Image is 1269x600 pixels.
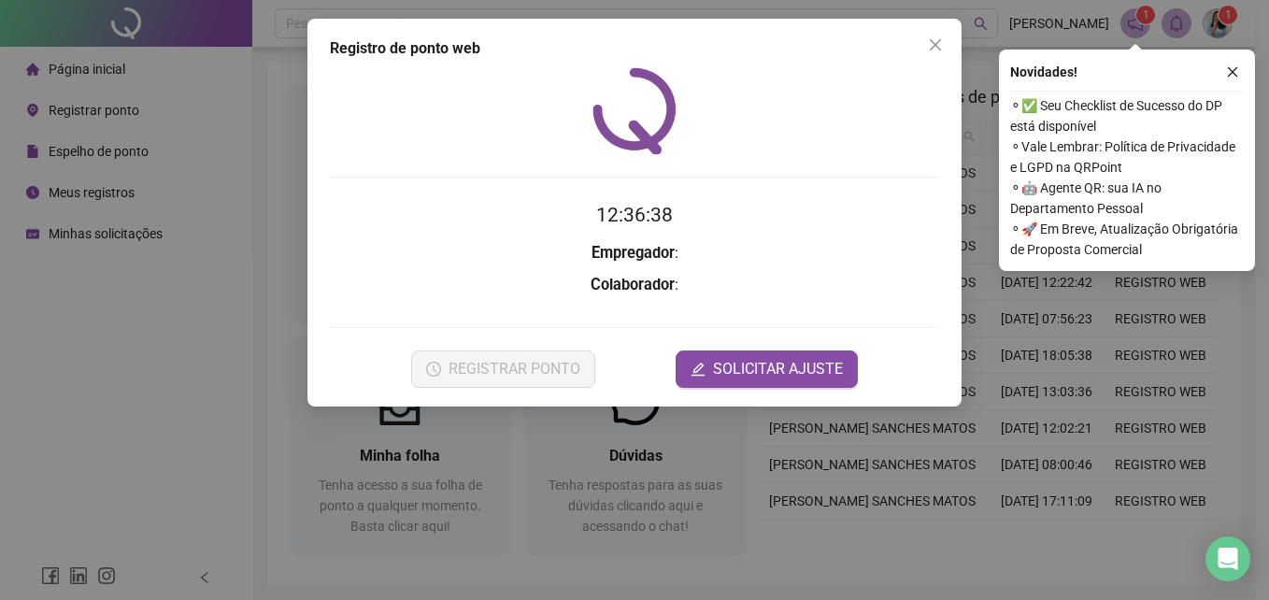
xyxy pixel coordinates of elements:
[920,30,950,60] button: Close
[1010,219,1244,260] span: ⚬ 🚀 Em Breve, Atualização Obrigatória de Proposta Comercial
[330,273,939,297] h3: :
[691,362,706,377] span: edit
[330,37,939,60] div: Registro de ponto web
[596,204,673,226] time: 12:36:38
[928,37,943,52] span: close
[676,350,858,388] button: editSOLICITAR AJUSTE
[591,276,675,293] strong: Colaborador
[411,350,595,388] button: REGISTRAR PONTO
[1010,62,1077,82] span: Novidades !
[592,244,675,262] strong: Empregador
[330,241,939,265] h3: :
[713,358,843,380] span: SOLICITAR AJUSTE
[1205,536,1250,581] div: Open Intercom Messenger
[1226,65,1239,79] span: close
[592,67,677,154] img: QRPoint
[1010,136,1244,178] span: ⚬ Vale Lembrar: Política de Privacidade e LGPD na QRPoint
[1010,178,1244,219] span: ⚬ 🤖 Agente QR: sua IA no Departamento Pessoal
[1010,95,1244,136] span: ⚬ ✅ Seu Checklist de Sucesso do DP está disponível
